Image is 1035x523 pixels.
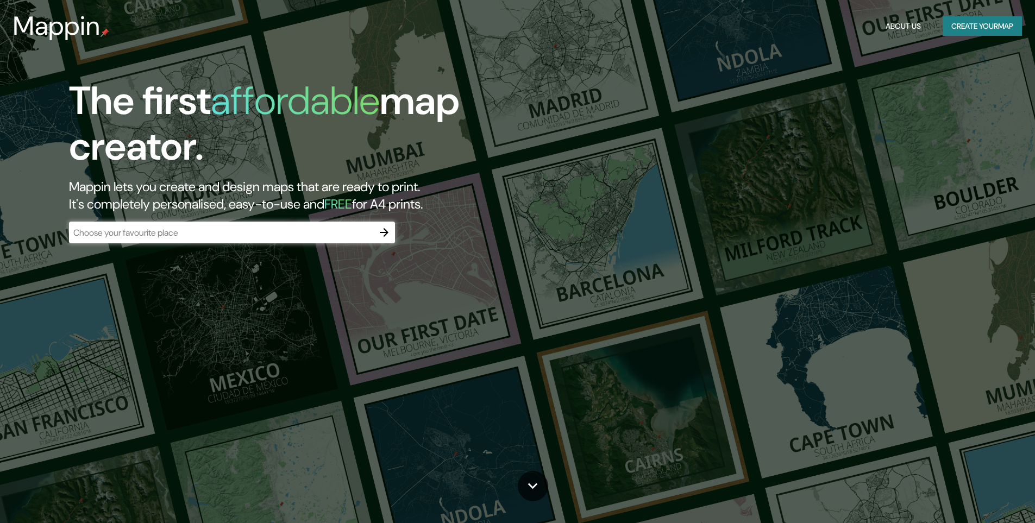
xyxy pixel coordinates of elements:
button: About Us [881,16,925,36]
h5: FREE [324,196,352,212]
input: Choose your favourite place [69,226,373,239]
img: mappin-pin [101,28,109,37]
h3: Mappin [13,11,101,41]
button: Create yourmap [943,16,1022,36]
h1: affordable [211,75,380,126]
iframe: Help widget launcher [938,481,1023,511]
h2: Mappin lets you create and design maps that are ready to print. It's completely personalised, eas... [69,178,587,213]
h1: The first map creator. [69,78,587,178]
